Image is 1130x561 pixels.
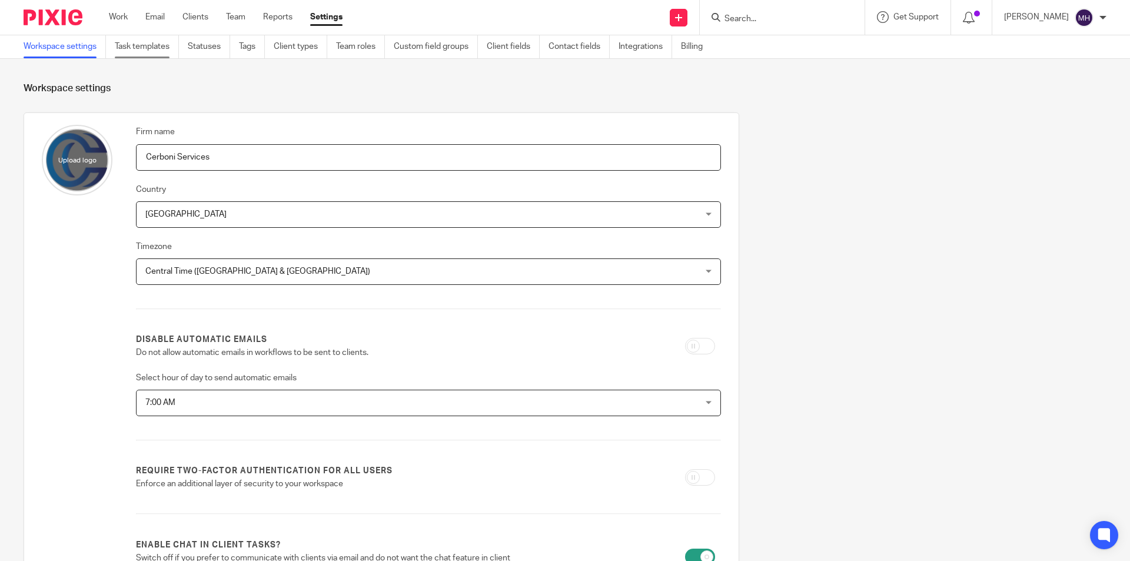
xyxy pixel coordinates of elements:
[263,11,293,23] a: Reports
[136,539,281,551] label: Enable chat in client tasks?
[893,13,939,21] span: Get Support
[136,126,175,138] label: Firm name
[1004,11,1069,23] p: [PERSON_NAME]
[136,478,520,490] p: Enforce an additional layer of security to your workspace
[619,35,672,58] a: Integrations
[145,267,370,275] span: Central Time ([GEOGRAPHIC_DATA] & [GEOGRAPHIC_DATA])
[310,11,343,23] a: Settings
[145,399,175,407] span: 7:00 AM
[109,11,128,23] a: Work
[115,35,179,58] a: Task templates
[136,347,520,358] p: Do not allow automatic emails in workflows to be sent to clients.
[188,35,230,58] a: Statuses
[24,9,82,25] img: Pixie
[145,210,227,218] span: [GEOGRAPHIC_DATA]
[239,35,265,58] a: Tags
[487,35,540,58] a: Client fields
[145,11,165,23] a: Email
[136,144,721,171] input: Name of your firm
[182,11,208,23] a: Clients
[1075,8,1094,27] img: svg%3E
[549,35,610,58] a: Contact fields
[136,372,297,384] label: Select hour of day to send automatic emails
[226,11,245,23] a: Team
[136,465,393,477] label: Require two-factor authentication for all users
[723,14,829,25] input: Search
[24,35,106,58] a: Workspace settings
[394,35,478,58] a: Custom field groups
[136,241,172,253] label: Timezone
[136,184,166,195] label: Country
[274,35,327,58] a: Client types
[136,334,267,346] label: Disable automatic emails
[336,35,385,58] a: Team roles
[24,82,1106,95] h1: Workspace settings
[681,35,712,58] a: Billing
